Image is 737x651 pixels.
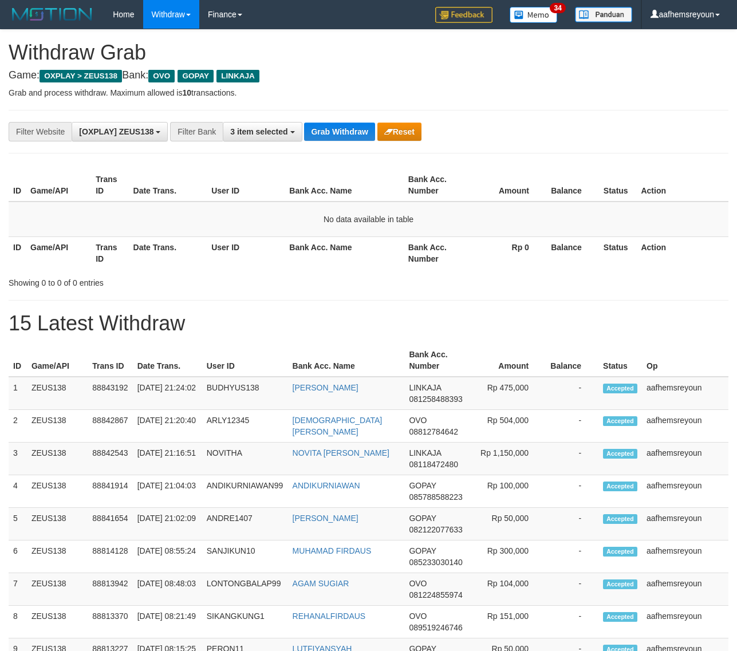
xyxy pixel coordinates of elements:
[27,344,88,377] th: Game/API
[133,540,202,573] td: [DATE] 08:55:24
[546,169,599,202] th: Balance
[27,443,88,475] td: ZEUS138
[207,169,285,202] th: User ID
[409,383,441,392] span: LINKAJA
[216,70,259,82] span: LINKAJA
[133,344,202,377] th: Date Trans.
[27,508,88,540] td: ZEUS138
[9,377,27,410] td: 1
[409,394,462,404] span: Copy 081258488393 to clipboard
[409,460,458,469] span: Copy 08118472480 to clipboard
[9,236,26,269] th: ID
[9,6,96,23] img: MOTION_logo.png
[9,169,26,202] th: ID
[603,514,637,524] span: Accepted
[27,377,88,410] td: ZEUS138
[409,558,462,567] span: Copy 085233030140 to clipboard
[603,416,637,426] span: Accepted
[9,540,27,573] td: 6
[409,525,462,534] span: Copy 082122077633 to clipboard
[409,579,427,588] span: OVO
[202,540,288,573] td: SANJIKUN10
[202,443,288,475] td: NOVITHA
[88,508,132,540] td: 88841654
[472,606,546,638] td: Rp 151,000
[88,443,132,475] td: 88842543
[9,344,27,377] th: ID
[468,169,546,202] th: Amount
[472,377,546,410] td: Rp 475,000
[9,573,27,606] td: 7
[9,202,728,237] td: No data available in table
[409,416,427,425] span: OVO
[546,475,598,508] td: -
[435,7,492,23] img: Feedback.jpg
[129,236,207,269] th: Date Trans.
[285,169,404,202] th: Bank Acc. Name
[9,122,72,141] div: Filter Website
[472,573,546,606] td: Rp 104,000
[88,377,132,410] td: 88843192
[642,573,728,606] td: aafhemsreyoun
[377,123,421,141] button: Reset
[642,344,728,377] th: Op
[133,573,202,606] td: [DATE] 08:48:03
[72,122,168,141] button: [OXPLAY] ZEUS138
[603,612,637,622] span: Accepted
[129,169,207,202] th: Date Trans.
[472,443,546,475] td: Rp 1,150,000
[148,70,175,82] span: OVO
[546,540,598,573] td: -
[472,475,546,508] td: Rp 100,000
[603,547,637,557] span: Accepted
[409,611,427,621] span: OVO
[603,482,637,491] span: Accepted
[9,508,27,540] td: 5
[409,448,441,457] span: LINKAJA
[599,236,637,269] th: Status
[133,443,202,475] td: [DATE] 21:16:51
[230,127,287,136] span: 3 item selected
[293,611,366,621] a: REHANALFIRDAUS
[546,508,598,540] td: -
[546,236,599,269] th: Balance
[510,7,558,23] img: Button%20Memo.svg
[293,383,358,392] a: [PERSON_NAME]
[409,492,462,502] span: Copy 085788588223 to clipboard
[293,448,389,457] a: NOVITA [PERSON_NAME]
[472,410,546,443] td: Rp 504,000
[642,508,728,540] td: aafhemsreyoun
[202,377,288,410] td: BUDHYUS138
[409,514,436,523] span: GOPAY
[26,236,91,269] th: Game/API
[472,540,546,573] td: Rp 300,000
[170,122,223,141] div: Filter Bank
[546,344,598,377] th: Balance
[9,273,298,289] div: Showing 0 to 0 of 0 entries
[293,416,383,436] a: [DEMOGRAPHIC_DATA][PERSON_NAME]
[409,590,462,599] span: Copy 081224855974 to clipboard
[79,127,153,136] span: [OXPLAY] ZEUS138
[546,377,598,410] td: -
[133,508,202,540] td: [DATE] 21:02:09
[575,7,632,22] img: panduan.png
[133,606,202,638] td: [DATE] 08:21:49
[88,573,132,606] td: 88813942
[27,540,88,573] td: ZEUS138
[9,475,27,508] td: 4
[603,449,637,459] span: Accepted
[304,123,375,141] button: Grab Withdraw
[293,481,360,490] a: ANDIKURNIAWAN
[223,122,302,141] button: 3 item selected
[9,410,27,443] td: 2
[178,70,214,82] span: GOPAY
[603,384,637,393] span: Accepted
[288,344,405,377] th: Bank Acc. Name
[9,312,728,335] h1: 15 Latest Withdraw
[636,169,728,202] th: Action
[546,606,598,638] td: -
[202,573,288,606] td: LONTONGBALAP99
[285,236,404,269] th: Bank Acc. Name
[409,623,462,632] span: Copy 089519246746 to clipboard
[550,3,565,13] span: 34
